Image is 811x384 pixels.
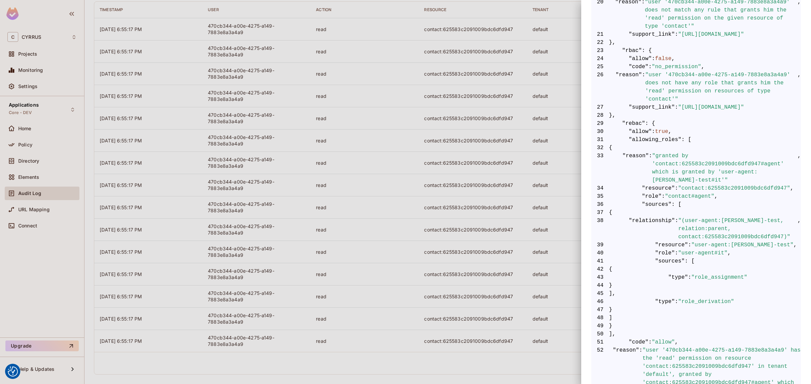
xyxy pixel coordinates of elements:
span: , [797,217,801,241]
span: 42 [591,265,609,273]
span: "contact#agent" [665,192,714,200]
span: "user-agent#it" [678,249,728,257]
span: 51 [591,338,609,346]
span: 26 [591,71,609,103]
span: }, [591,38,801,47]
span: , [797,71,801,103]
span: 44 [591,281,609,290]
span: "code" [629,338,649,346]
span: , [728,249,731,257]
span: , [675,338,678,346]
span: 47 [591,306,609,314]
span: 39 [591,241,609,249]
span: 37 [591,209,609,217]
span: : [649,152,652,184]
span: : [642,71,645,103]
span: ], [591,290,801,298]
span: 30 [591,128,609,136]
span: "role" [655,249,675,257]
span: 22 [591,38,609,47]
span: 38 [591,217,609,241]
span: 23 [591,47,609,55]
span: : [675,298,678,306]
span: "no_permission" [652,63,701,71]
button: Consent Preferences [8,366,18,377]
span: 48 [591,314,609,322]
span: "sources" [642,200,672,209]
span: "allow" [652,338,675,346]
span: 43 [591,273,609,281]
span: , [714,192,718,200]
span: 21 [591,30,609,38]
span: "type" [655,298,675,306]
span: "contact:625583c2091009bdc6dfd947" [678,184,790,192]
span: , [671,55,675,63]
span: "reason" [622,152,649,184]
span: "[URL][DOMAIN_NAME]" [678,30,744,38]
span: 35 [591,192,609,200]
span: "user-agent:[PERSON_NAME]-test" [691,241,793,249]
span: "[URL][DOMAIN_NAME]" [678,103,744,111]
img: Revisit consent button [8,366,18,377]
span: "resource" [655,241,688,249]
span: 41 [591,257,609,265]
span: 36 [591,200,609,209]
span: : [ [685,257,694,265]
span: 34 [591,184,609,192]
span: false [655,55,672,63]
span: : [652,128,655,136]
span: : [675,249,678,257]
span: ], [591,330,801,338]
span: "rbac" [622,47,642,55]
span: "type" [668,273,688,281]
span: "support_link" [629,30,675,38]
span: : [688,273,691,281]
span: } [591,281,801,290]
span: "role" [642,192,662,200]
span: : [652,55,655,63]
span: 49 [591,322,609,330]
span: , [797,152,801,184]
span: "(user-agent:[PERSON_NAME]-test, relation:parent, contact:625583c2091009bdc6dfd947)" [678,217,797,241]
span: } [591,306,801,314]
span: 45 [591,290,609,298]
span: 27 [591,103,609,111]
span: "code" [629,63,649,71]
span: { [591,144,801,152]
span: "support_link" [629,103,675,111]
span: : { [645,119,655,128]
span: "rebac" [622,119,645,128]
span: 40 [591,249,609,257]
span: 50 [591,330,609,338]
span: : { [642,47,652,55]
span: : [675,30,678,38]
span: 25 [591,63,609,71]
span: : [675,103,678,111]
span: true [655,128,668,136]
span: 46 [591,298,609,306]
span: : [688,241,691,249]
span: : [ [671,200,681,209]
span: 28 [591,111,609,119]
span: { [591,265,801,273]
span: "role_derivation" [678,298,734,306]
span: 24 [591,55,609,63]
span: , [668,128,672,136]
span: : [675,184,678,192]
span: "relationship" [629,217,675,241]
span: "resource" [642,184,675,192]
span: : [662,192,665,200]
span: "reason" [616,71,642,103]
span: "role_assignment" [691,273,747,281]
span: , [701,63,705,71]
span: : [648,338,652,346]
span: 33 [591,152,609,184]
span: "sources" [655,257,685,265]
span: : [648,63,652,71]
span: , [793,241,797,249]
span: "allowing_roles" [629,136,682,144]
span: 32 [591,144,609,152]
span: ] [591,314,801,322]
span: "allow" [629,128,652,136]
span: { [591,209,801,217]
